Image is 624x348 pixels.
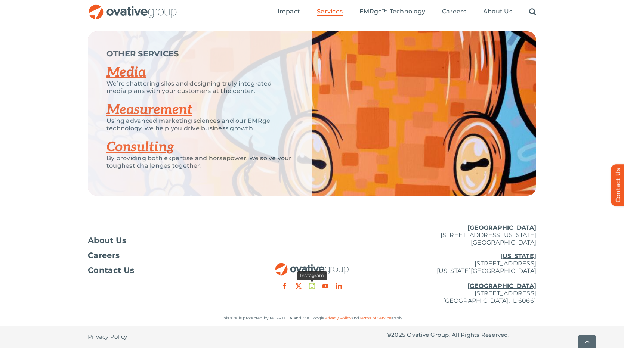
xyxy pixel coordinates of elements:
[324,316,351,320] a: Privacy Policy
[442,8,466,16] a: Careers
[442,8,466,15] span: Careers
[278,8,300,15] span: Impact
[275,262,349,269] a: OG_Full_horizontal_RGB
[359,316,391,320] a: Terms of Service
[88,267,237,274] a: Contact Us
[88,237,237,244] a: About Us
[88,237,127,244] span: About Us
[106,155,293,170] p: By providing both expertise and horsepower, we solve your toughest challenges together.
[88,252,120,259] span: Careers
[387,252,536,305] p: [STREET_ADDRESS] [US_STATE][GEOGRAPHIC_DATA] [STREET_ADDRESS] [GEOGRAPHIC_DATA], IL 60661
[88,326,127,348] a: Privacy Policy
[529,8,536,16] a: Search
[88,4,177,11] a: OG_Full_horizontal_RGB
[88,252,237,259] a: Careers
[359,8,425,15] span: EMRge™ Technology
[106,64,146,81] a: Media
[282,283,288,289] a: facebook
[106,50,293,58] p: OTHER SERVICES
[106,102,192,118] a: Measurement
[467,224,536,231] u: [GEOGRAPHIC_DATA]
[483,8,512,15] span: About Us
[359,8,425,16] a: EMRge™ Technology
[88,237,237,274] nav: Footer Menu
[387,331,536,339] p: © Ovative Group. All Rights Reserved.
[88,314,536,322] p: This site is protected by reCAPTCHA and the Google and apply.
[322,283,328,289] a: youtube
[483,8,512,16] a: About Us
[317,8,343,16] a: Services
[88,267,134,274] span: Contact Us
[317,8,343,15] span: Services
[88,333,127,341] span: Privacy Policy
[500,252,536,260] u: [US_STATE]
[88,326,237,348] nav: Footer - Privacy Policy
[106,117,293,132] p: Using advanced marketing sciences and our EMRge technology, we help you drive business growth.
[297,271,327,280] div: Instagram
[106,139,174,155] a: Consulting
[387,224,536,246] p: [STREET_ADDRESS][US_STATE] [GEOGRAPHIC_DATA]
[391,331,405,338] span: 2025
[278,8,300,16] a: Impact
[309,283,315,289] a: instagram
[296,283,302,289] a: twitter
[467,282,536,289] u: [GEOGRAPHIC_DATA]
[336,283,342,289] a: linkedin
[106,80,293,95] p: We’re shattering silos and designing truly integrated media plans with your customers at the center.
